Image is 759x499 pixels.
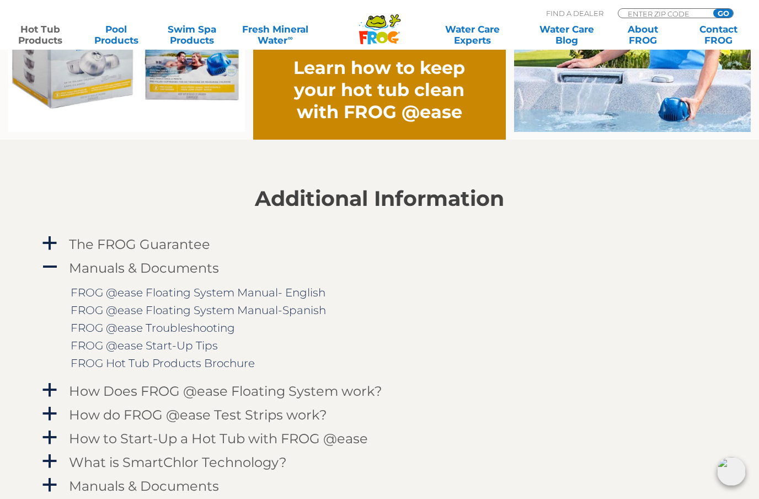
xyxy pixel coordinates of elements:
a: FROG Hot Tub Products Brochure [71,357,255,370]
input: Zip Code Form [627,9,701,18]
a: a Manuals & Documents [40,476,719,496]
sup: ∞ [287,34,292,42]
a: AboutFROG [613,24,672,46]
h4: Manuals & Documents [69,479,219,493]
img: openIcon [717,457,746,486]
a: FROG @ease Floating System Manual- English [71,286,325,299]
a: ContactFROG [689,24,748,46]
span: a [41,477,58,493]
span: a [41,406,58,422]
h4: How Does FROG @ease Floating System work? [69,384,382,399]
input: GO [713,9,733,18]
a: FROG @ease Troubleshooting [71,321,235,335]
span: a [41,453,58,470]
span: a [41,429,58,446]
a: a How do FROG @ease Test Strips work? [40,405,719,425]
a: a How to Start-Up a Hot Tub with FROG @ease [40,428,719,449]
h2: Additional Information [40,187,719,211]
a: FROG @ease Floating System Manual-Spanish [71,304,326,317]
a: PoolProducts [87,24,146,46]
p: Find A Dealer [546,8,603,18]
a: Water CareBlog [537,24,596,46]
a: a How Does FROG @ease Floating System work? [40,381,719,401]
h4: Manuals & Documents [69,261,219,275]
a: a What is SmartChlor Technology? [40,452,719,473]
span: A [41,259,58,275]
span: a [41,382,58,399]
h2: Learn how to keep your hot tub clean with FROG @ease [279,57,481,123]
h4: The FROG Guarantee [69,237,210,252]
a: Fresh MineralWater∞ [238,24,312,46]
a: a The FROG Guarantee [40,234,719,254]
h4: How do FROG @ease Test Strips work? [69,407,327,422]
a: FROG @ease Start-Up Tips [71,339,218,352]
a: A Manuals & Documents [40,258,719,278]
a: Swim SpaProducts [163,24,222,46]
a: Hot TubProducts [11,24,70,46]
a: Water CareExperts [425,24,521,46]
h4: What is SmartChlor Technology? [69,455,287,470]
span: a [41,235,58,252]
h4: How to Start-Up a Hot Tub with FROG @ease [69,431,368,446]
